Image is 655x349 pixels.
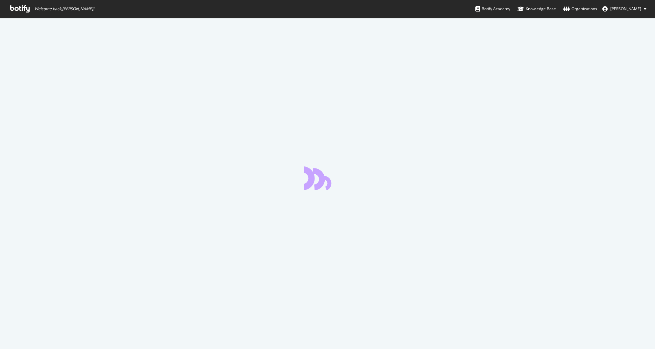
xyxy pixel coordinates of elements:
[304,166,351,190] div: animation
[517,6,556,12] div: Knowledge Base
[475,6,510,12] div: Botify Academy
[563,6,597,12] div: Organizations
[35,6,94,12] span: Welcome back, [PERSON_NAME] !
[610,6,641,12] span: Trevor Adrian
[597,4,652,14] button: [PERSON_NAME]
